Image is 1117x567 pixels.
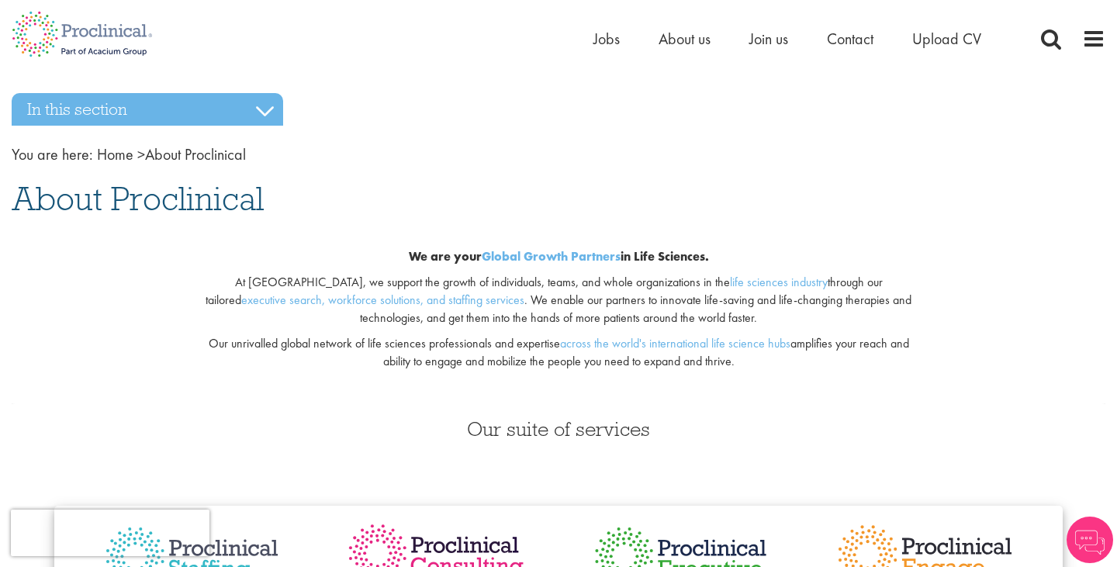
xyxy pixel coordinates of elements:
[12,144,93,164] span: You are here:
[12,93,283,126] h3: In this section
[827,29,873,49] a: Contact
[659,29,711,49] a: About us
[97,144,246,164] span: About Proclinical
[749,29,788,49] a: Join us
[12,178,264,220] span: About Proclinical
[730,274,828,290] a: life sciences industry
[198,274,919,327] p: At [GEOGRAPHIC_DATA], we support the growth of individuals, teams, and whole organizations in the...
[560,335,790,351] a: across the world's international life science hubs
[409,248,709,264] b: We are your in Life Sciences.
[137,144,145,164] span: >
[97,144,133,164] a: breadcrumb link to Home
[593,29,620,49] a: Jobs
[198,335,919,371] p: Our unrivalled global network of life sciences professionals and expertise amplifies your reach a...
[912,29,981,49] a: Upload CV
[11,510,209,556] iframe: reCAPTCHA
[482,248,621,264] a: Global Growth Partners
[1067,517,1113,563] img: Chatbot
[241,292,524,308] a: executive search, workforce solutions, and staffing services
[12,419,1105,439] h3: Our suite of services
